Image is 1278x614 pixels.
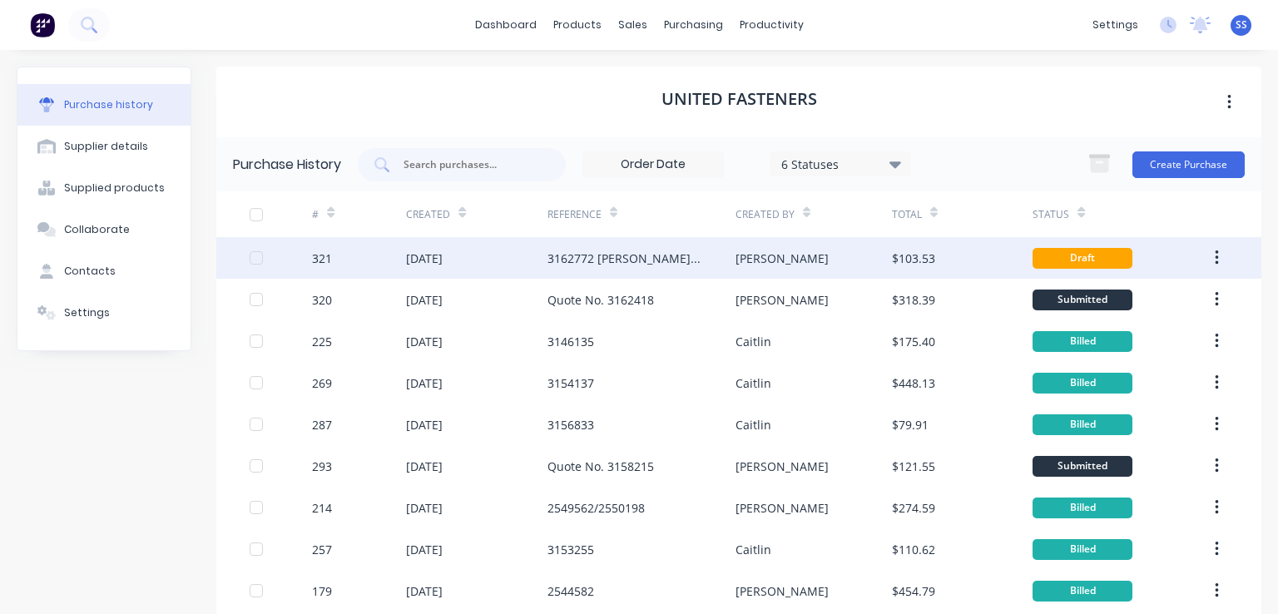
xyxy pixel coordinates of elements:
[892,458,935,475] div: $121.55
[406,207,450,222] div: Created
[731,12,812,37] div: productivity
[30,12,55,37] img: Factory
[312,374,332,392] div: 269
[17,126,191,167] button: Supplier details
[1033,248,1132,269] div: Draft
[1033,581,1132,602] div: Billed
[1033,207,1069,222] div: Status
[312,499,332,517] div: 214
[736,333,771,350] div: Caitlin
[547,458,654,475] div: Quote No. 3158215
[547,374,594,392] div: 3154137
[406,541,443,558] div: [DATE]
[610,12,656,37] div: sales
[406,374,443,392] div: [DATE]
[547,541,594,558] div: 3153255
[736,250,829,267] div: [PERSON_NAME]
[406,582,443,600] div: [DATE]
[892,333,935,350] div: $175.40
[1132,151,1245,178] button: Create Purchase
[547,250,702,267] div: 3162772 [PERSON_NAME] 3 Table Re-Build
[583,152,723,177] input: Order Date
[1033,539,1132,560] div: Billed
[736,458,829,475] div: [PERSON_NAME]
[547,333,594,350] div: 3146135
[406,250,443,267] div: [DATE]
[547,207,602,222] div: Reference
[545,12,610,37] div: products
[1033,498,1132,518] div: Billed
[64,264,116,279] div: Contacts
[1236,17,1247,32] span: SS
[17,84,191,126] button: Purchase history
[892,207,922,222] div: Total
[547,291,654,309] div: Quote No. 3162418
[312,458,332,475] div: 293
[547,499,645,517] div: 2549562/2550198
[312,250,332,267] div: 321
[656,12,731,37] div: purchasing
[312,416,332,433] div: 287
[312,541,332,558] div: 257
[892,582,935,600] div: $454.79
[547,416,594,433] div: 3156833
[17,292,191,334] button: Settings
[402,156,540,173] input: Search purchases...
[736,541,771,558] div: Caitlin
[1033,290,1132,310] div: Submitted
[233,155,341,175] div: Purchase History
[1084,12,1147,37] div: settings
[547,582,594,600] div: 2544582
[17,250,191,292] button: Contacts
[736,374,771,392] div: Caitlin
[1033,331,1132,352] div: Billed
[17,209,191,250] button: Collaborate
[467,12,545,37] a: dashboard
[64,97,153,112] div: Purchase history
[736,207,795,222] div: Created By
[64,305,110,320] div: Settings
[781,155,900,172] div: 6 Statuses
[312,582,332,600] div: 179
[892,416,929,433] div: $79.91
[892,250,935,267] div: $103.53
[1033,414,1132,435] div: Billed
[892,541,935,558] div: $110.62
[64,139,148,154] div: Supplier details
[736,582,829,600] div: [PERSON_NAME]
[312,291,332,309] div: 320
[312,333,332,350] div: 225
[406,499,443,517] div: [DATE]
[406,291,443,309] div: [DATE]
[736,499,829,517] div: [PERSON_NAME]
[1033,456,1132,477] div: Submitted
[406,333,443,350] div: [DATE]
[406,416,443,433] div: [DATE]
[892,291,935,309] div: $318.39
[17,167,191,209] button: Supplied products
[661,89,817,109] h1: United Fasteners
[406,458,443,475] div: [DATE]
[64,181,165,196] div: Supplied products
[892,499,935,517] div: $274.59
[892,374,935,392] div: $448.13
[736,416,771,433] div: Caitlin
[736,291,829,309] div: [PERSON_NAME]
[1033,373,1132,394] div: Billed
[64,222,130,237] div: Collaborate
[312,207,319,222] div: #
